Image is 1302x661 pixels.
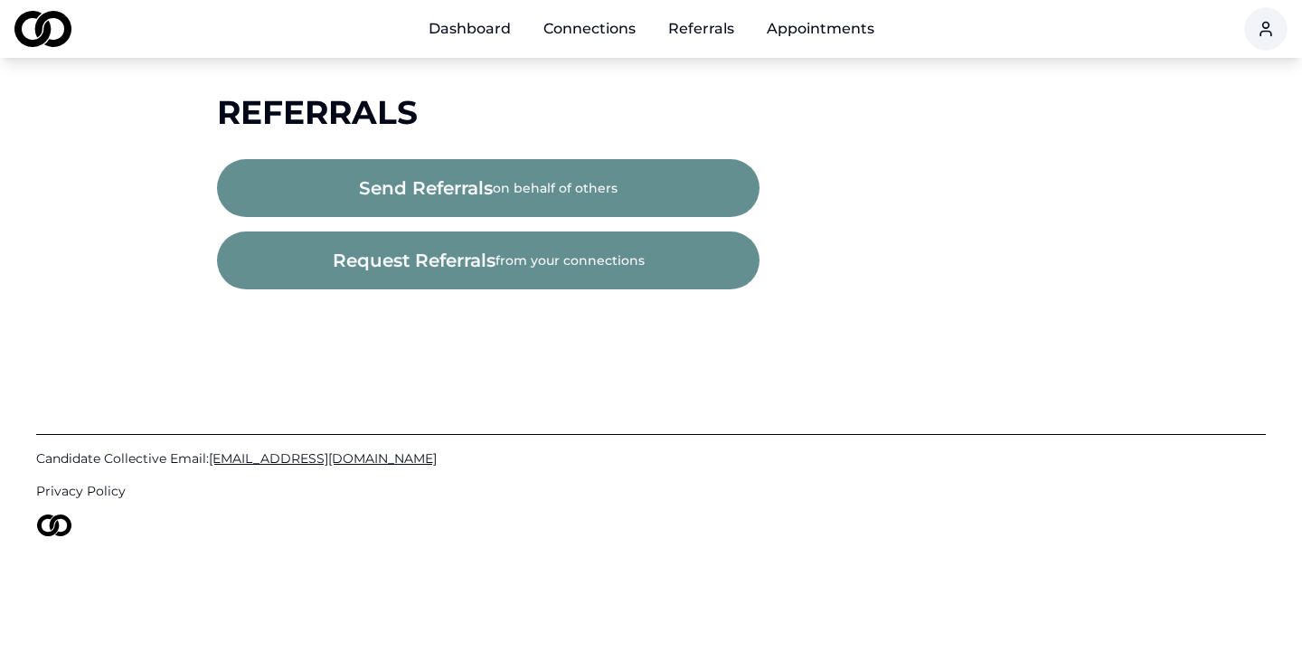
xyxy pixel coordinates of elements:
a: Candidate Collective Email:[EMAIL_ADDRESS][DOMAIN_NAME] [36,449,1266,467]
button: send referralson behalf of others [217,159,759,217]
span: Referrals [217,92,418,132]
img: logo [14,11,71,47]
span: send referrals [359,175,493,201]
nav: Main [414,11,889,47]
a: Connections [529,11,650,47]
img: logo [36,515,72,536]
a: Dashboard [414,11,525,47]
a: Referrals [654,11,749,47]
a: send referralson behalf of others [217,181,759,198]
a: Appointments [752,11,889,47]
button: request referralsfrom your connections [217,231,759,289]
a: Privacy Policy [36,482,1266,500]
span: [EMAIL_ADDRESS][DOMAIN_NAME] [209,450,437,467]
span: request referrals [333,248,495,273]
a: request referralsfrom your connections [217,253,759,270]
